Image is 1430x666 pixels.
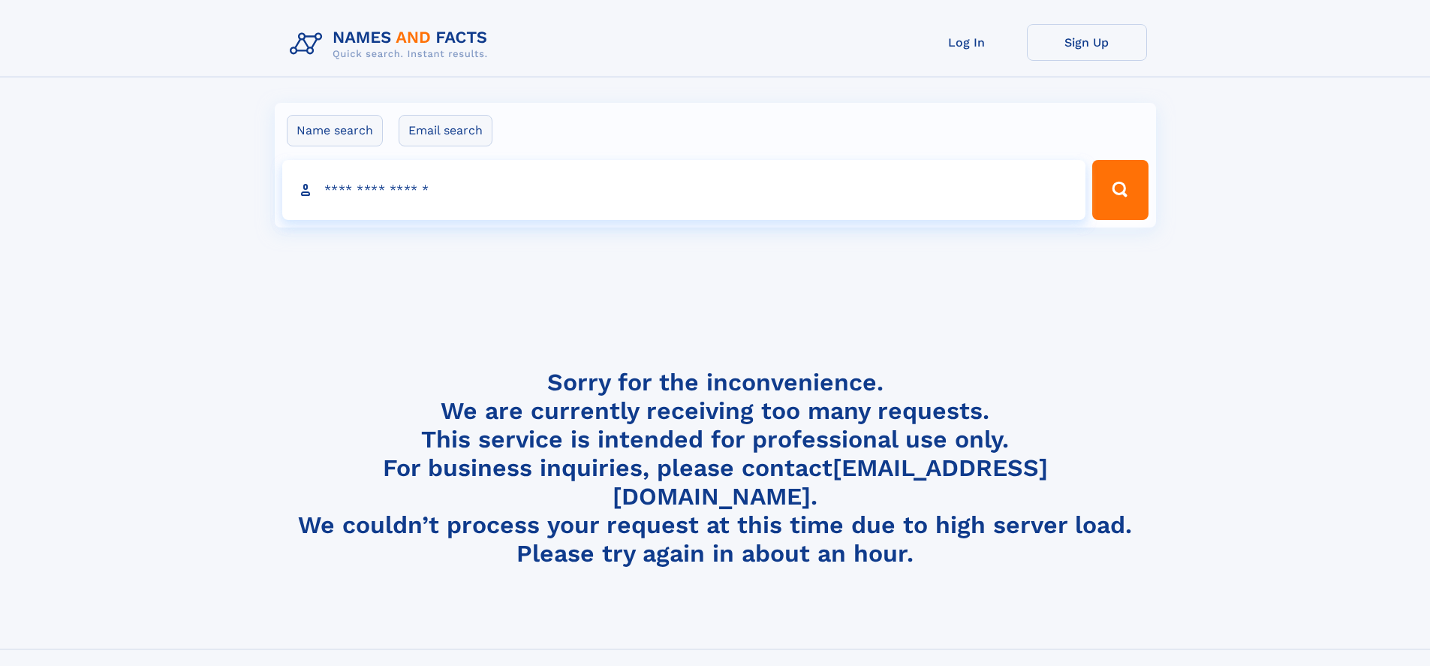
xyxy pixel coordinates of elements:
[284,368,1147,568] h4: Sorry for the inconvenience. We are currently receiving too many requests. This service is intend...
[287,115,383,146] label: Name search
[613,454,1048,511] a: [EMAIL_ADDRESS][DOMAIN_NAME]
[282,160,1086,220] input: search input
[1092,160,1148,220] button: Search Button
[1027,24,1147,61] a: Sign Up
[399,115,492,146] label: Email search
[284,24,500,65] img: Logo Names and Facts
[907,24,1027,61] a: Log In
